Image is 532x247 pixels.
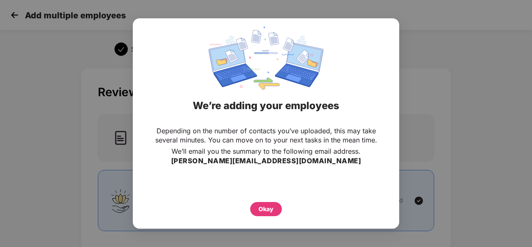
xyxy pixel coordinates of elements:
div: We’re adding your employees [143,90,389,122]
img: svg+xml;base64,PHN2ZyBpZD0iRGF0YV9zeW5jaW5nIiB4bWxucz0iaHR0cDovL3d3dy53My5vcmcvMjAwMC9zdmciIHdpZH... [209,27,323,90]
div: Okay [259,205,273,214]
p: Depending on the number of contacts you’ve uploaded, this may take several minutes. You can move ... [149,126,383,145]
h3: [PERSON_NAME][EMAIL_ADDRESS][DOMAIN_NAME] [171,156,361,167]
p: We’ll email you the summary to the following email address. [172,147,360,156]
